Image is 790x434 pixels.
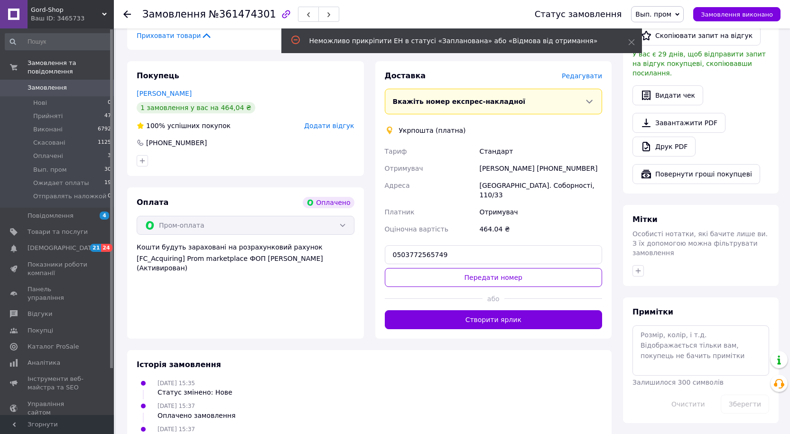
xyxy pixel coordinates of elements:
[477,143,604,160] div: Стандарт
[28,359,60,367] span: Аналітика
[28,400,88,417] span: Управління сайтом
[28,375,88,392] span: Інструменти веб-майстра та SEO
[632,137,696,157] a: Друк PDF
[123,9,131,19] div: Повернутися назад
[28,326,53,335] span: Покупці
[28,285,88,302] span: Панель управління
[90,244,101,252] span: 21
[137,198,168,207] span: Оплата
[33,139,65,147] span: Скасовані
[137,360,221,369] span: Історія замовлення
[101,244,112,252] span: 24
[28,83,67,92] span: Замовлення
[137,102,255,113] div: 1 замовлення у вас на 464,04 ₴
[632,379,724,386] span: Залишилося 300 символів
[104,179,111,187] span: 19
[28,260,88,277] span: Показники роботи компанії
[158,388,232,397] div: Статус змінено: Нове
[632,215,658,224] span: Мітки
[385,245,603,264] input: Номер експрес-накладної
[28,228,88,236] span: Товари та послуги
[158,411,235,420] div: Оплачено замовлення
[385,148,407,155] span: Тариф
[137,71,179,80] span: Покупець
[108,152,111,160] span: 3
[137,242,354,273] div: Кошти будуть зараховані на розрахунковий рахунок
[158,403,195,409] span: [DATE] 15:37
[632,307,673,316] span: Примітки
[33,192,106,201] span: Отправлять наложкой
[385,208,415,216] span: Платник
[33,125,63,134] span: Виконані
[142,9,206,20] span: Замовлення
[477,203,604,221] div: Отримувач
[309,36,604,46] div: Неможливо прикріпити ЕН в статусі «Запланована» або «Відмова від отримання»
[535,9,622,19] div: Статус замовлення
[28,59,114,76] span: Замовлення та повідомлення
[632,50,766,77] span: У вас є 29 днів, щоб відправити запит на відгук покупцеві, скопіювавши посилання.
[303,197,354,208] div: Оплачено
[483,294,504,304] span: або
[393,98,526,105] span: Вкажіть номер експрес-накладної
[104,166,111,174] span: 30
[632,113,725,133] a: Завантажити PDF
[385,225,448,233] span: Оціночна вартість
[385,71,426,80] span: Доставка
[5,33,112,50] input: Пошук
[28,310,52,318] span: Відгуки
[31,14,114,23] div: Ваш ID: 3465733
[137,254,354,273] div: [FC_Acquiring] Prom marketplace ФОП [PERSON_NAME] (Активирован)
[137,121,231,130] div: успішних покупок
[397,126,468,135] div: Укрпошта (платна)
[158,426,195,433] span: [DATE] 15:37
[701,11,773,18] span: Замовлення виконано
[632,230,768,257] span: Особисті нотатки, які бачите лише ви. З їх допомогою можна фільтрувати замовлення
[209,9,276,20] span: №361474301
[100,212,109,220] span: 4
[31,6,102,14] span: Gord-Shop
[693,7,781,21] button: Замовлення виконано
[304,122,354,129] span: Додати відгук
[632,164,760,184] button: Повернути гроші покупцеві
[632,85,703,105] button: Видати чек
[477,221,604,238] div: 464.04 ₴
[33,179,89,187] span: Ожидает оплаты
[28,212,74,220] span: Повідомлення
[33,152,63,160] span: Оплачені
[33,112,63,120] span: Прийняті
[477,177,604,203] div: [GEOGRAPHIC_DATA]. Соборності, 110/33
[385,182,410,189] span: Адреса
[145,138,208,148] div: [PHONE_NUMBER]
[28,244,98,252] span: [DEMOGRAPHIC_DATA]
[385,165,423,172] span: Отримувач
[632,26,761,46] button: Скопіювати запит на відгук
[108,192,111,201] span: 0
[477,160,604,177] div: [PERSON_NAME] [PHONE_NUMBER]
[33,166,66,174] span: Вып. пром
[635,10,671,18] span: Вып. пром
[385,268,603,287] button: Передати номер
[146,122,165,129] span: 100%
[137,90,192,97] a: [PERSON_NAME]
[385,310,603,329] button: Створити ярлик
[104,112,111,120] span: 47
[562,72,602,80] span: Редагувати
[137,31,212,40] span: Приховати товари
[158,380,195,387] span: [DATE] 15:35
[108,99,111,107] span: 0
[98,125,111,134] span: 6792
[33,99,47,107] span: Нові
[98,139,111,147] span: 1125
[28,342,79,351] span: Каталог ProSale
